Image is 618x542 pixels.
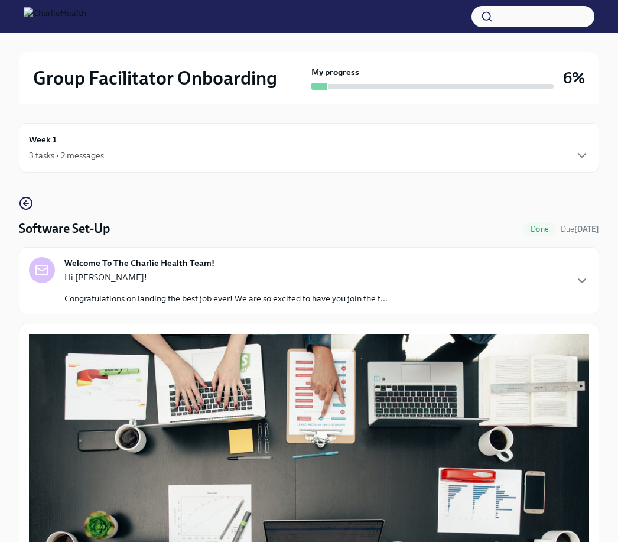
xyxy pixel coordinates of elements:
span: Due [561,225,599,233]
h6: Week 1 [29,133,57,146]
span: August 20th, 2025 09:00 [561,223,599,235]
p: Hi [PERSON_NAME]! [64,271,388,283]
h2: Group Facilitator Onboarding [33,66,277,90]
strong: My progress [311,66,359,78]
h3: 6% [563,67,585,89]
h4: Software Set-Up [19,220,110,238]
div: 3 tasks • 2 messages [29,150,104,161]
p: Congratulations on landing the best job ever! We are so excited to have you join the t... [64,293,388,304]
strong: Welcome To The Charlie Health Team! [64,257,214,269]
strong: [DATE] [574,225,599,233]
img: CharlieHealth [24,7,86,26]
span: Done [523,225,556,233]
